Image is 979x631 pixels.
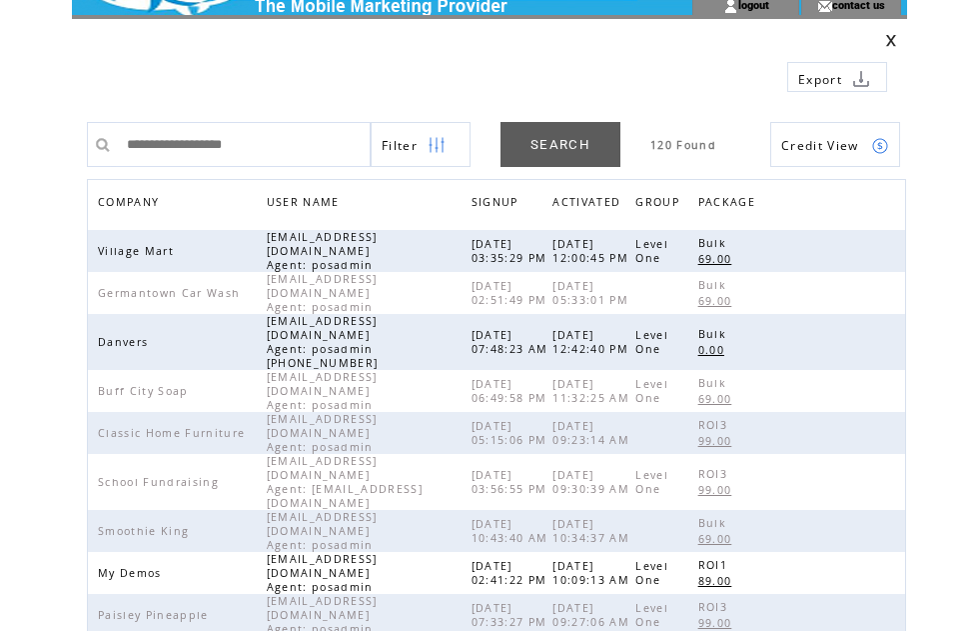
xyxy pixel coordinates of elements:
span: [DATE] 10:43:40 AM [472,517,553,545]
img: credits.png [871,137,889,155]
span: USER NAME [267,190,345,219]
a: COMPANY [98,195,164,207]
span: 69.00 [698,252,737,266]
span: [DATE] 05:33:01 PM [552,279,633,307]
span: Show Credits View [781,137,859,154]
span: Germantown Car Wash [98,286,245,300]
span: [EMAIL_ADDRESS][DOMAIN_NAME] Agent: [EMAIL_ADDRESS][DOMAIN_NAME] [267,454,423,510]
span: SIGNUP [472,190,523,219]
span: [DATE] 06:49:58 PM [472,377,552,405]
span: 120 Found [650,138,716,152]
span: [DATE] 10:34:37 AM [552,517,634,545]
span: Smoothie King [98,524,194,538]
span: Danvers [98,335,153,349]
span: ROI1 [698,558,732,572]
a: 99.00 [698,432,742,449]
span: 99.00 [698,616,737,630]
a: SIGNUP [472,195,523,207]
a: Export [787,62,887,92]
a: 69.00 [698,390,742,407]
span: PACKAGE [698,190,760,219]
span: 69.00 [698,392,737,406]
a: Filter [371,122,471,167]
span: Show filters [382,137,418,154]
a: Credit View [770,122,900,167]
span: Level One [635,468,668,496]
a: 69.00 [698,250,742,267]
span: GROUP [635,190,684,219]
a: 69.00 [698,292,742,309]
span: [EMAIL_ADDRESS][DOMAIN_NAME] Agent: posadmin [267,412,379,454]
span: [DATE] 09:23:14 AM [552,419,634,447]
span: ACTIVATED [552,190,625,219]
span: Paisley Pineapple [98,608,214,622]
span: [EMAIL_ADDRESS][DOMAIN_NAME] Agent: posadmin [267,552,379,594]
span: Bulk [698,236,731,250]
img: filters.png [428,123,446,168]
a: SEARCH [500,122,620,167]
span: 69.00 [698,294,737,308]
span: 99.00 [698,434,737,448]
a: 0.00 [698,341,734,358]
a: 89.00 [698,572,742,589]
span: 99.00 [698,483,737,497]
span: [DATE] 07:48:23 AM [472,328,553,356]
span: [DATE] 03:35:29 PM [472,237,552,265]
span: 89.00 [698,574,737,588]
span: ROI3 [698,418,732,432]
span: [DATE] 02:41:22 PM [472,559,552,587]
span: [EMAIL_ADDRESS][DOMAIN_NAME] Agent: posadmin [PHONE_NUMBER] [267,314,384,370]
span: [DATE] 07:33:27 PM [472,601,552,629]
span: [DATE] 05:15:06 PM [472,419,552,447]
span: Village Mart [98,244,179,258]
span: [EMAIL_ADDRESS][DOMAIN_NAME] Agent: posadmin [267,272,379,314]
a: PACKAGE [698,190,765,219]
span: Level One [635,328,668,356]
a: ACTIVATED [552,190,630,219]
span: Bulk [698,327,731,341]
span: [DATE] 10:09:13 AM [552,559,634,587]
a: 99.00 [698,614,742,631]
span: [DATE] 11:32:25 AM [552,377,634,405]
span: [EMAIL_ADDRESS][DOMAIN_NAME] Agent: posadmin [267,230,379,272]
a: 69.00 [698,530,742,547]
span: [DATE] 02:51:49 PM [472,279,552,307]
a: USER NAME [267,195,345,207]
span: [DATE] 03:56:55 PM [472,468,552,496]
span: My Demos [98,566,167,580]
span: Level One [635,237,668,265]
span: School Fundraising [98,475,224,489]
a: 99.00 [698,481,742,498]
span: 0.00 [698,343,729,357]
span: Level One [635,377,668,405]
span: Bulk [698,376,731,390]
a: GROUP [635,190,689,219]
img: download.png [852,70,870,88]
span: Bulk [698,278,731,292]
span: [DATE] 12:00:45 PM [552,237,633,265]
span: ROI3 [698,467,732,481]
span: ROI3 [698,600,732,614]
span: [DATE] 09:27:06 AM [552,601,634,629]
span: Bulk [698,516,731,530]
span: Classic Home Furniture [98,426,250,440]
span: [DATE] 09:30:39 AM [552,468,634,496]
span: Level One [635,559,668,587]
span: Export to csv file [798,71,842,88]
span: 69.00 [698,532,737,546]
span: [EMAIL_ADDRESS][DOMAIN_NAME] Agent: posadmin [267,370,379,412]
span: Level One [635,601,668,629]
span: COMPANY [98,190,164,219]
span: Buff City Soap [98,384,194,398]
span: [EMAIL_ADDRESS][DOMAIN_NAME] Agent: posadmin [267,510,379,552]
span: [DATE] 12:42:40 PM [552,328,633,356]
